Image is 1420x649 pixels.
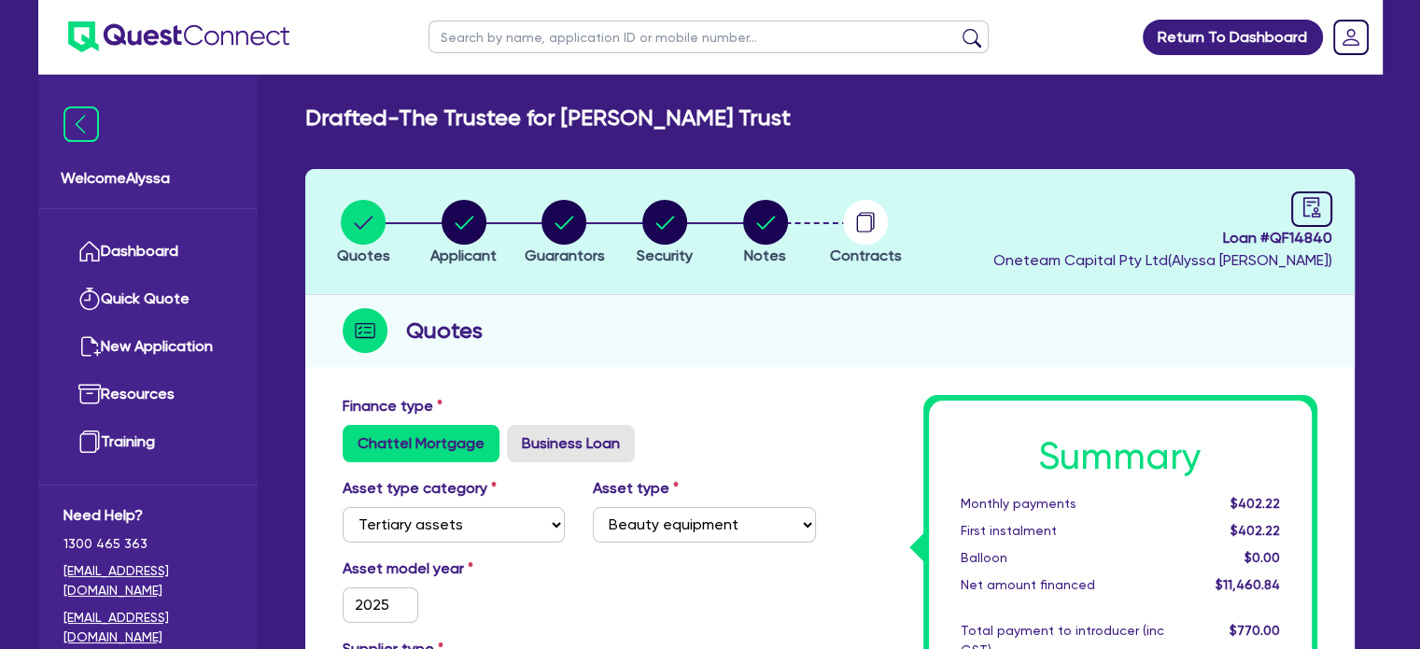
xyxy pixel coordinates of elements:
[947,521,1178,541] div: First instalment
[1229,623,1279,638] span: $770.00
[343,477,497,500] label: Asset type category
[329,557,580,580] label: Asset model year
[63,275,232,323] a: Quick Quote
[61,167,235,190] span: Welcome Alyssa
[993,227,1332,249] span: Loan # QF14840
[523,199,605,268] button: Guarantors
[744,247,786,264] span: Notes
[1301,197,1322,218] span: audit
[1230,496,1279,511] span: $402.22
[63,106,99,142] img: icon-menu-close
[1215,577,1279,592] span: $11,460.84
[343,425,499,462] label: Chattel Mortgage
[1244,550,1279,565] span: $0.00
[993,251,1332,269] span: Oneteam Capital Pty Ltd ( Alyssa [PERSON_NAME] )
[593,477,679,500] label: Asset type
[636,199,694,268] button: Security
[63,228,232,275] a: Dashboard
[63,608,232,647] a: [EMAIL_ADDRESS][DOMAIN_NAME]
[1230,523,1279,538] span: $402.22
[68,21,289,52] img: quest-connect-logo-blue
[63,323,232,371] a: New Application
[78,335,101,358] img: new-application
[430,247,497,264] span: Applicant
[1143,20,1323,55] a: Return To Dashboard
[947,548,1178,568] div: Balloon
[63,371,232,418] a: Resources
[406,314,483,347] h2: Quotes
[947,575,1178,595] div: Net amount financed
[637,247,693,264] span: Security
[343,308,387,353] img: step-icon
[78,383,101,405] img: resources
[947,494,1178,514] div: Monthly payments
[830,247,902,264] span: Contracts
[1327,13,1375,62] a: Dropdown toggle
[63,504,232,527] span: Need Help?
[336,199,391,268] button: Quotes
[63,418,232,466] a: Training
[1291,191,1332,227] a: audit
[742,199,789,268] button: Notes
[524,247,604,264] span: Guarantors
[63,561,232,600] a: [EMAIL_ADDRESS][DOMAIN_NAME]
[429,21,989,53] input: Search by name, application ID or mobile number...
[507,425,635,462] label: Business Loan
[78,288,101,310] img: quick-quote
[337,247,390,264] span: Quotes
[343,395,443,417] label: Finance type
[961,434,1280,479] h1: Summary
[829,199,903,268] button: Contracts
[429,199,498,268] button: Applicant
[63,534,232,554] span: 1300 465 363
[305,105,791,132] h2: Drafted - The Trustee for [PERSON_NAME] Trust
[78,430,101,453] img: training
